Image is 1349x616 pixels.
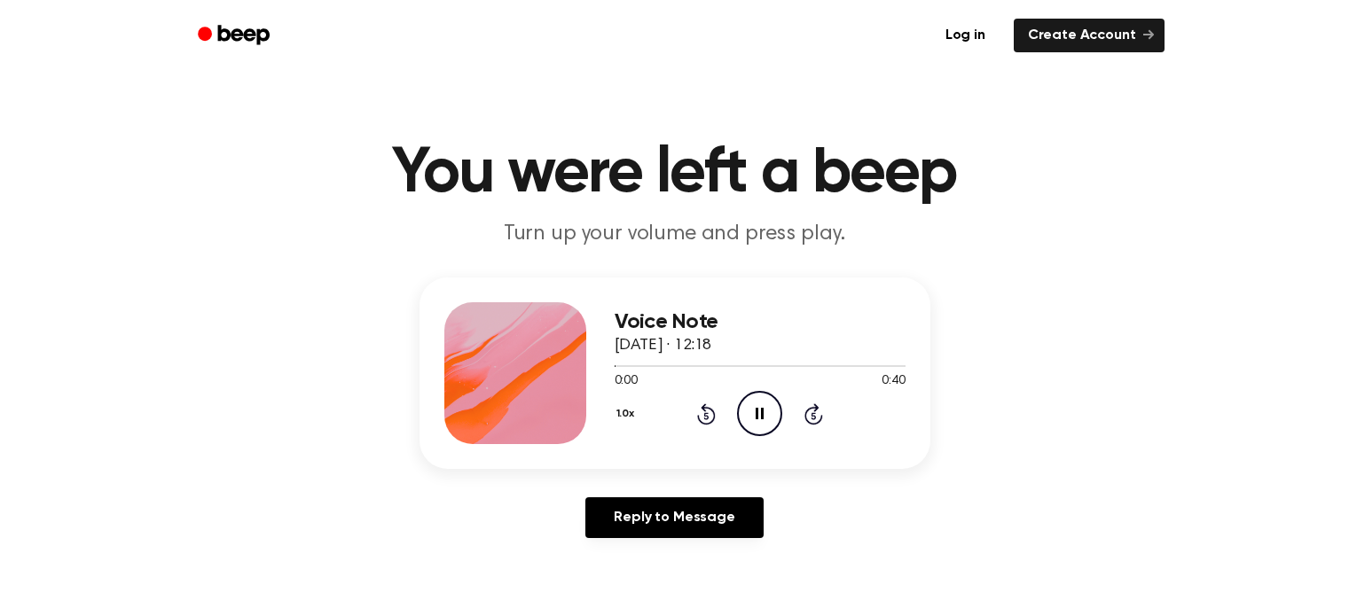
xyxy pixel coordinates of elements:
button: 1.0x [615,399,641,429]
span: 0:00 [615,372,638,391]
a: Beep [185,19,286,53]
span: 0:40 [882,372,905,391]
h1: You were left a beep [221,142,1129,206]
a: Reply to Message [585,497,763,538]
p: Turn up your volume and press play. [334,220,1016,249]
a: Create Account [1014,19,1165,52]
span: [DATE] · 12:18 [615,338,712,354]
a: Log in [928,15,1003,56]
h3: Voice Note [615,310,906,334]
